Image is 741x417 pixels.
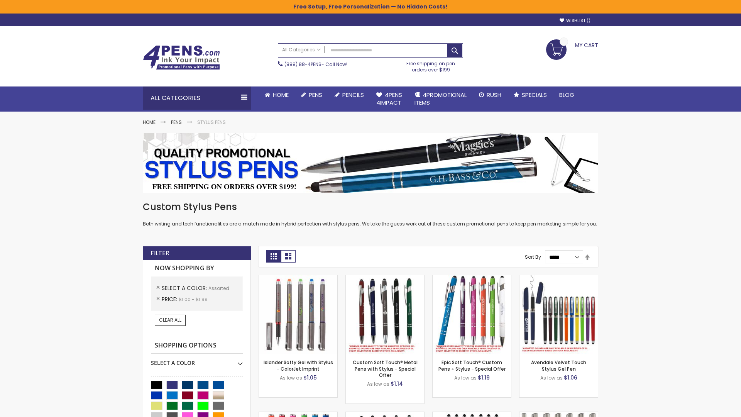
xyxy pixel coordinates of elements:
[508,86,553,103] a: Specials
[197,119,226,125] strong: Stylus Pens
[259,86,295,103] a: Home
[162,284,208,292] span: Select A Color
[408,86,473,112] a: 4PROMOTIONALITEMS
[433,275,511,354] img: 4P-MS8B-Assorted
[353,359,418,378] a: Custom Soft Touch® Metal Pens with Stylus - Special Offer
[143,133,598,193] img: Stylus Pens
[473,86,508,103] a: Rush
[342,91,364,99] span: Pencils
[151,260,243,276] strong: Now Shopping by
[284,61,321,68] a: (888) 88-4PENS
[159,317,181,323] span: Clear All
[328,86,370,103] a: Pencils
[522,91,547,99] span: Specials
[273,91,289,99] span: Home
[376,91,402,107] span: 4Pens 4impact
[478,374,490,381] span: $1.19
[143,86,251,110] div: All Categories
[259,275,337,354] img: Islander Softy Gel with Stylus - ColorJet Imprint-Assorted
[284,61,347,68] span: - Call Now!
[433,275,511,281] a: 4P-MS8B-Assorted
[282,47,321,53] span: All Categories
[519,275,598,354] img: Avendale Velvet Touch Stylus Gel Pen-Assorted
[143,201,598,213] h1: Custom Stylus Pens
[519,275,598,281] a: Avendale Velvet Touch Stylus Gel Pen-Assorted
[346,275,424,354] img: Custom Soft Touch® Metal Pens with Stylus-Assorted
[540,375,563,381] span: As low as
[151,337,243,354] strong: Shopping Options
[399,58,464,73] div: Free shipping on pen orders over $199
[179,296,208,303] span: $1.00 - $1.99
[531,359,586,372] a: Avendale Velvet Touch Stylus Gel Pen
[151,354,243,367] div: Select A Color
[525,254,541,260] label: Sort By
[303,374,317,381] span: $1.05
[553,86,580,103] a: Blog
[162,295,179,303] span: Price
[155,315,186,325] a: Clear All
[487,91,501,99] span: Rush
[295,86,328,103] a: Pens
[280,375,302,381] span: As low as
[266,250,281,263] strong: Grid
[438,359,506,372] a: Epic Soft Touch® Custom Pens + Stylus - Special Offer
[391,380,403,388] span: $1.14
[414,91,467,107] span: 4PROMOTIONAL ITEMS
[143,201,598,227] div: Both writing and tech functionalities are a match made in hybrid perfection with stylus pens. We ...
[560,18,590,24] a: Wishlist
[454,375,477,381] span: As low as
[151,249,169,258] strong: Filter
[264,359,333,372] a: Islander Softy Gel with Stylus - ColorJet Imprint
[559,91,574,99] span: Blog
[278,44,325,56] a: All Categories
[143,45,220,70] img: 4Pens Custom Pens and Promotional Products
[309,91,322,99] span: Pens
[259,275,337,281] a: Islander Softy Gel with Stylus - ColorJet Imprint-Assorted
[564,374,577,381] span: $1.06
[171,119,182,125] a: Pens
[143,119,156,125] a: Home
[367,381,389,387] span: As low as
[346,275,424,281] a: Custom Soft Touch® Metal Pens with Stylus-Assorted
[370,86,408,112] a: 4Pens4impact
[208,285,229,292] span: Assorted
